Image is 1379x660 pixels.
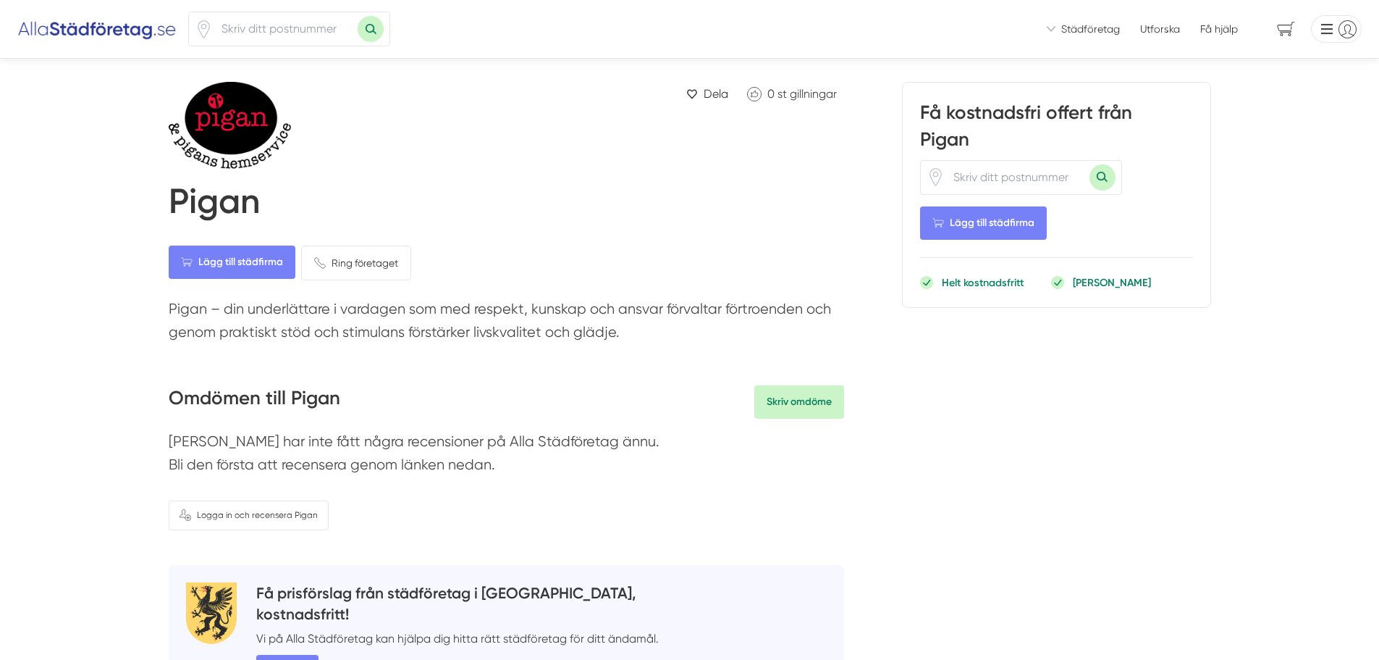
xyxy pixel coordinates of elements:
[680,82,734,106] a: Dela
[195,20,213,38] span: Klicka för att använda din position.
[1267,17,1305,42] span: navigation-cart
[704,85,728,103] span: Dela
[169,180,260,228] h1: Pigan
[332,255,398,271] span: Ring företaget
[942,275,1024,290] p: Helt kostnadsfritt
[1089,164,1116,191] button: Sök med postnummer
[169,246,295,279] : Lägg till städfirma
[754,385,844,419] a: Skriv omdöme
[17,17,177,41] img: Alla Städföretag
[358,16,384,42] button: Sök med postnummer
[1200,22,1238,36] span: Få hjälp
[213,12,358,46] input: Skriv ditt postnummer
[920,206,1047,240] : Lägg till städfirma
[927,168,945,186] span: Klicka för att använda din position.
[256,630,659,648] p: Vi på Alla Städföretag kan hjälpa dig hitta rätt städföretag för ditt ändamål.
[256,582,659,630] h4: Få prisförslag från städföretag i [GEOGRAPHIC_DATA], kostnadsfritt!
[927,168,945,186] svg: Pin / Karta
[777,87,837,101] span: st gillningar
[169,82,328,169] img: Logotyp Pigan
[1073,275,1151,290] p: [PERSON_NAME]
[169,385,340,419] h3: Omdömen till Pigan
[1061,22,1120,36] span: Städföretag
[195,20,213,38] svg: Pin / Karta
[920,100,1193,159] h3: Få kostnadsfri offert från Pigan
[169,298,844,351] p: Pigan – din underlättare i vardagen som med respekt, kunskap och ansvar förvaltar förtroenden och...
[197,509,318,522] span: Logga in och recensera Pigan
[945,161,1089,194] input: Skriv ditt postnummer
[1140,22,1180,36] a: Utforska
[169,501,329,530] a: Logga in och recensera Pigan
[740,82,844,106] a: Klicka för att gilla Pigan
[169,430,844,483] p: [PERSON_NAME] har inte fått några recensioner på Alla Städföretag ännu. Bli den första att recens...
[767,87,775,101] span: 0
[301,246,411,280] a: Ring företaget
